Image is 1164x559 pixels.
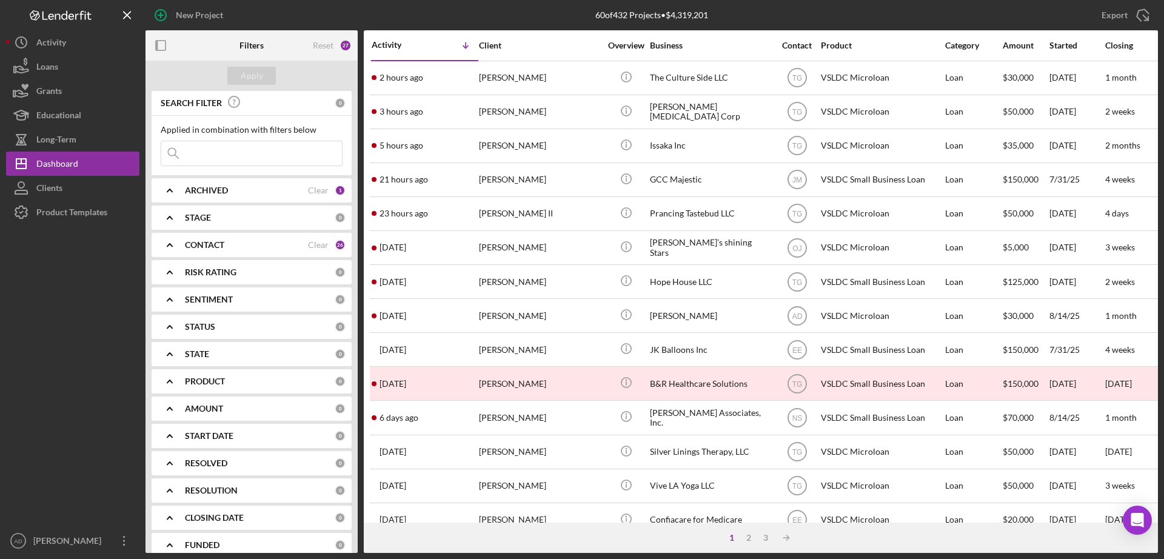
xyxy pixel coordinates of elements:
[821,436,942,468] div: VSLDC Microloan
[945,96,1002,128] div: Loan
[479,436,600,468] div: [PERSON_NAME]
[36,200,107,227] div: Product Templates
[792,346,801,354] text: EE
[479,401,600,433] div: [PERSON_NAME]
[380,413,418,423] time: 2025-08-14 22:07
[479,470,600,502] div: [PERSON_NAME]
[380,345,406,355] time: 2025-08-18 16:17
[792,142,802,150] text: TG
[308,240,329,250] div: Clear
[36,176,62,203] div: Clients
[380,447,406,457] time: 2025-08-13 19:02
[821,198,942,230] div: VSLDC Microloan
[380,379,406,389] time: 2025-08-18 13:37
[792,482,802,490] text: TG
[821,470,942,502] div: VSLDC Microloan
[650,300,771,332] div: [PERSON_NAME]
[945,333,1002,366] div: Loan
[945,436,1002,468] div: Loan
[650,96,771,128] div: [PERSON_NAME] [MEDICAL_DATA] Corp
[792,278,802,286] text: TG
[339,39,352,52] div: 27
[1049,164,1104,196] div: 7/31/25
[335,267,346,278] div: 0
[1049,96,1104,128] div: [DATE]
[1003,266,1048,298] div: $125,000
[723,533,740,543] div: 1
[1003,130,1048,162] div: $35,000
[1003,333,1048,366] div: $150,000
[792,74,802,82] text: TG
[335,430,346,441] div: 0
[821,232,942,264] div: VSLDC Microloan
[479,62,600,94] div: [PERSON_NAME]
[239,41,264,50] b: Filters
[1105,514,1132,524] time: [DATE]
[6,200,139,224] button: Product Templates
[650,130,771,162] div: Issaka Inc
[380,515,406,524] time: 2025-08-12 00:29
[6,79,139,103] button: Grants
[650,41,771,50] div: Business
[792,108,802,116] text: TG
[185,322,215,332] b: STATUS
[945,504,1002,536] div: Loan
[479,266,600,298] div: [PERSON_NAME]
[1105,72,1137,82] time: 1 month
[335,98,346,109] div: 0
[650,62,771,94] div: The Culture Side LLC
[792,448,802,457] text: TG
[380,311,406,321] time: 2025-08-18 18:22
[372,40,425,50] div: Activity
[335,185,346,196] div: 1
[335,321,346,332] div: 0
[650,333,771,366] div: JK Balloons Inc
[1105,140,1140,150] time: 2 months
[945,164,1002,196] div: Loan
[1049,41,1104,50] div: Started
[821,266,942,298] div: VSLDC Small Business Loan
[650,401,771,433] div: [PERSON_NAME] Associates, Inc.
[335,239,346,250] div: 26
[6,176,139,200] a: Clients
[185,349,209,359] b: STATE
[945,367,1002,400] div: Loan
[1105,344,1135,355] time: 4 weeks
[6,103,139,127] button: Educational
[1003,164,1048,196] div: $150,000
[650,436,771,468] div: Silver Linings Therapy, LLC
[185,267,236,277] b: RISK RATING
[1049,62,1104,94] div: [DATE]
[185,186,228,195] b: ARCHIVED
[1049,470,1104,502] div: [DATE]
[821,333,942,366] div: VSLDC Small Business Loan
[36,152,78,179] div: Dashboard
[1003,367,1048,400] div: $150,000
[335,485,346,496] div: 0
[335,212,346,223] div: 0
[650,470,771,502] div: Vive LA Yoga LLC
[774,41,820,50] div: Contact
[1105,208,1129,218] time: 4 days
[1102,3,1128,27] div: Export
[479,130,600,162] div: [PERSON_NAME]
[792,210,802,218] text: TG
[479,96,600,128] div: [PERSON_NAME]
[30,529,109,556] div: [PERSON_NAME]
[185,540,219,550] b: FUNDED
[821,504,942,536] div: VSLDC Microloan
[185,295,233,304] b: SENTIMENT
[1123,506,1152,535] div: Open Intercom Messenger
[1049,436,1104,468] div: [DATE]
[6,127,139,152] button: Long-Term
[1003,504,1048,536] div: $20,000
[479,367,600,400] div: [PERSON_NAME]
[1105,106,1135,116] time: 2 weeks
[479,198,600,230] div: [PERSON_NAME] II
[36,103,81,130] div: Educational
[380,243,406,252] time: 2025-08-19 17:08
[380,107,423,116] time: 2025-08-20 19:44
[6,152,139,176] button: Dashboard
